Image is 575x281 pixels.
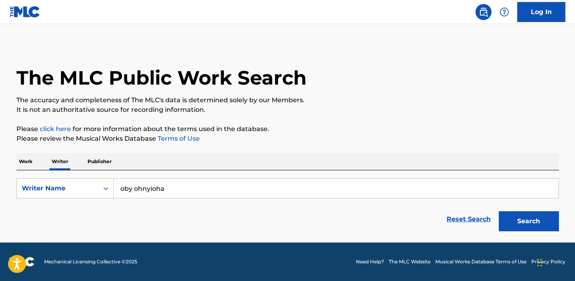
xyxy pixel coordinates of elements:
a: Need Help? [356,258,384,265]
button: Search [499,211,559,231]
form: Search Form [16,178,559,235]
a: Musical Works Database Terms of Use [435,258,526,265]
p: Please for more information about the terms used in the database. [16,124,559,134]
h1: The MLC Public Work Search [16,66,307,90]
a: Reset Search [443,210,495,228]
p: Please review the Musical Works Database [16,134,559,144]
div: Writer Name [22,184,94,193]
p: The accuracy and completeness of The MLC's data is determined solely by our Members. [16,95,559,105]
p: Publisher [85,153,114,170]
p: Writer [49,153,71,170]
p: It is not an authoritative source for recording information. [16,105,559,115]
a: Public Search [475,4,492,20]
img: logo [10,257,35,267]
a: Privacy Policy [531,258,565,265]
a: Log In [517,2,565,22]
p: Work [16,153,35,170]
a: click here [40,125,71,133]
span: Mechanical Licensing Collective © 2025 [44,258,137,265]
a: The MLC Website [389,258,431,265]
img: search [479,7,488,17]
div: Drag [537,251,542,275]
img: MLC Logo [10,6,41,18]
iframe: Chat Widget [535,243,575,281]
img: help [500,7,509,17]
a: Terms of Use [156,135,200,142]
div: Help [496,4,512,20]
